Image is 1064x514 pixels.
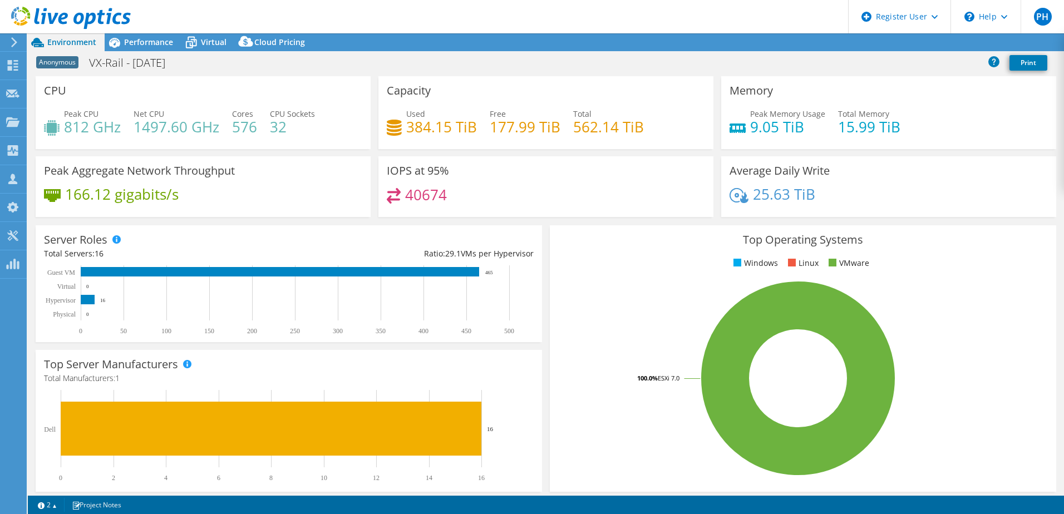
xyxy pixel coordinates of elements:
text: 12 [373,474,380,482]
h3: Peak Aggregate Network Throughput [44,165,235,177]
span: Total Memory [838,108,889,119]
text: 500 [504,327,514,335]
text: 0 [79,327,82,335]
text: Guest VM [47,269,75,276]
text: 16 [487,426,494,432]
text: Physical [53,310,76,318]
text: 6 [217,474,220,482]
li: Linux [785,257,819,269]
h3: Top Server Manufacturers [44,358,178,370]
span: 1 [115,373,120,383]
span: PH [1034,8,1052,26]
span: Environment [47,37,96,47]
h4: 32 [270,121,315,133]
a: 2 [30,498,65,512]
text: 450 [461,327,471,335]
text: 16 [100,298,106,303]
text: 400 [418,327,428,335]
a: Print [1009,55,1047,71]
text: 0 [86,284,89,289]
h4: 812 GHz [64,121,121,133]
text: 2 [112,474,115,482]
span: Net CPU [134,108,164,119]
li: Windows [731,257,778,269]
text: 16 [478,474,485,482]
span: Free [490,108,506,119]
text: 250 [290,327,300,335]
li: VMware [826,257,869,269]
text: 14 [426,474,432,482]
span: Virtual [201,37,226,47]
h4: 562.14 TiB [573,121,644,133]
h4: 40674 [405,189,447,201]
text: Hypervisor [46,296,76,304]
text: 100 [161,327,171,335]
text: Virtual [57,283,76,290]
span: Anonymous [36,56,78,68]
h4: Total Manufacturers: [44,372,534,384]
h3: Server Roles [44,234,107,246]
div: Total Servers: [44,248,289,260]
h3: CPU [44,85,66,97]
text: 0 [59,474,62,482]
tspan: ESXi 7.0 [658,374,679,382]
span: 29.1 [445,248,461,259]
text: 465 [485,270,493,275]
text: Dell [44,426,56,433]
text: 150 [204,327,214,335]
span: Cores [232,108,253,119]
h3: Top Operating Systems [558,234,1048,246]
h3: IOPS at 95% [387,165,449,177]
h4: 25.63 TiB [753,188,815,200]
h4: 177.99 TiB [490,121,560,133]
span: Total [573,108,592,119]
svg: \n [964,12,974,22]
span: Used [406,108,425,119]
text: 4 [164,474,168,482]
h4: 166.12 gigabits/s [65,188,179,200]
span: Peak Memory Usage [750,108,825,119]
h1: VX-Rail - [DATE] [84,57,183,69]
h3: Capacity [387,85,431,97]
h4: 384.15 TiB [406,121,477,133]
h4: 576 [232,121,257,133]
span: Performance [124,37,173,47]
text: 8 [269,474,273,482]
text: 10 [321,474,327,482]
a: Project Notes [64,498,129,512]
h4: 9.05 TiB [750,121,825,133]
span: 16 [95,248,104,259]
text: 200 [247,327,257,335]
h4: 15.99 TiB [838,121,900,133]
h3: Memory [730,85,773,97]
text: 0 [86,312,89,317]
h4: 1497.60 GHz [134,121,219,133]
h3: Average Daily Write [730,165,830,177]
span: CPU Sockets [270,108,315,119]
div: Ratio: VMs per Hypervisor [289,248,534,260]
tspan: 100.0% [637,374,658,382]
text: 300 [333,327,343,335]
span: Peak CPU [64,108,98,119]
text: 50 [120,327,127,335]
text: 350 [376,327,386,335]
span: Cloud Pricing [254,37,305,47]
